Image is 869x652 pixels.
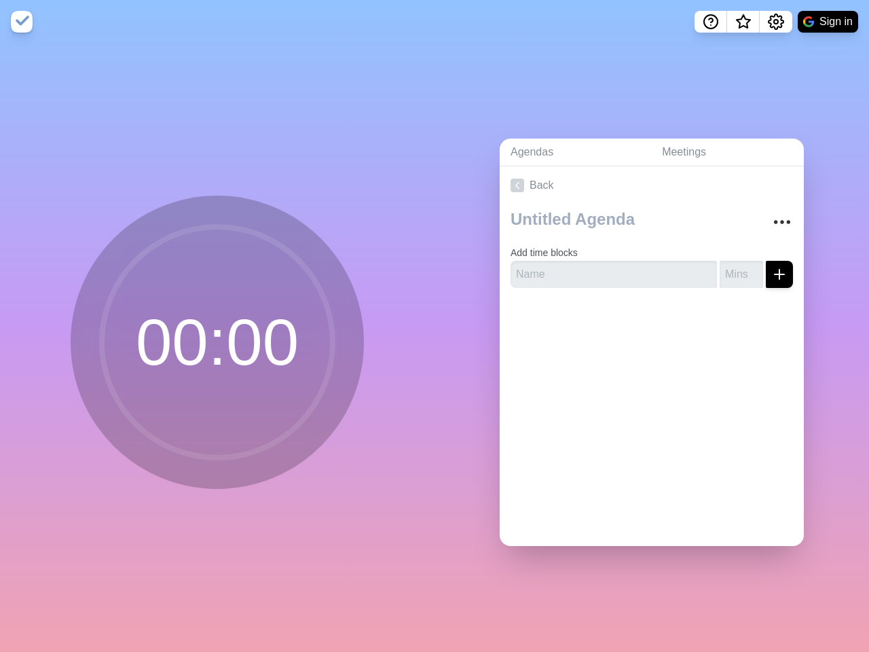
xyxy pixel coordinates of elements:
input: Name [511,261,717,288]
button: Settings [760,11,792,33]
label: Add time blocks [511,247,578,258]
button: More [769,209,796,236]
button: What’s new [727,11,760,33]
a: Back [500,166,804,204]
button: Help [695,11,727,33]
input: Mins [720,261,763,288]
a: Agendas [500,139,651,166]
button: Sign in [798,11,858,33]
img: timeblocks logo [11,11,33,33]
img: google logo [803,16,814,27]
a: Meetings [651,139,804,166]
